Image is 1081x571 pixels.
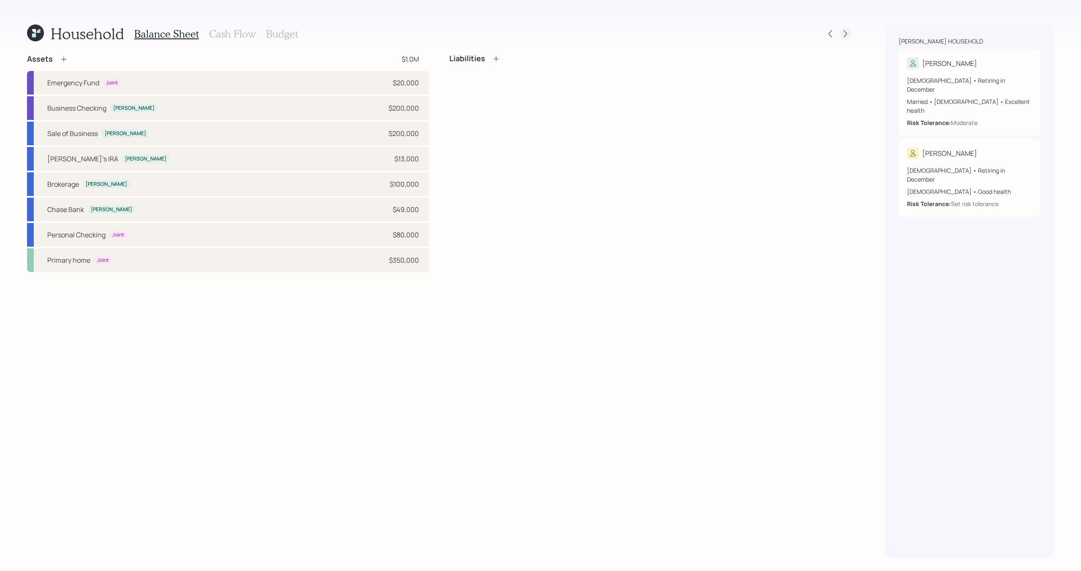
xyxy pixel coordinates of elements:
div: Personal Checking [47,230,106,240]
b: Risk Tolerance: [907,200,951,208]
h3: Cash Flow [209,28,256,40]
div: Married • [DEMOGRAPHIC_DATA] • Excellent health [907,97,1032,115]
div: Primary home [47,255,90,265]
div: Sale of Business [47,128,98,139]
h1: Household [51,24,124,43]
div: [DEMOGRAPHIC_DATA] • Good health [907,187,1032,196]
div: [DEMOGRAPHIC_DATA] • Retiring in December [907,166,1032,184]
div: Emergency Fund [47,78,99,88]
div: [PERSON_NAME] [113,105,155,112]
div: Business Checking [47,103,106,113]
div: $49,000 [393,204,419,215]
div: [PERSON_NAME] [86,181,127,188]
h4: Liabilities [449,54,485,63]
div: [DEMOGRAPHIC_DATA] • Retiring in December [907,76,1032,94]
div: [PERSON_NAME] [922,148,977,158]
b: Risk Tolerance: [907,119,951,127]
div: [PERSON_NAME] [91,206,132,213]
div: [PERSON_NAME] household [899,37,983,46]
div: Brokerage [47,179,79,189]
div: $350,000 [389,255,419,265]
div: $20,000 [393,78,419,88]
div: Set risk tolerance [951,199,999,208]
div: Moderate [951,118,978,127]
div: $200,000 [388,128,419,139]
h3: Balance Sheet [134,28,199,40]
div: Joint [106,79,118,87]
div: [PERSON_NAME] [125,155,166,163]
div: Joint [112,231,124,239]
div: Chase Bank [47,204,84,215]
h3: Budget [266,28,298,40]
div: [PERSON_NAME] [105,130,146,137]
div: $200,000 [388,103,419,113]
div: Joint [97,257,109,264]
div: $13,000 [394,154,419,164]
div: $100,000 [390,179,419,189]
div: [PERSON_NAME] [922,58,977,68]
h4: Assets [27,54,53,64]
div: [PERSON_NAME]'s IRA [47,154,118,164]
div: $80,000 [393,230,419,240]
div: $1.0M [402,54,419,64]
